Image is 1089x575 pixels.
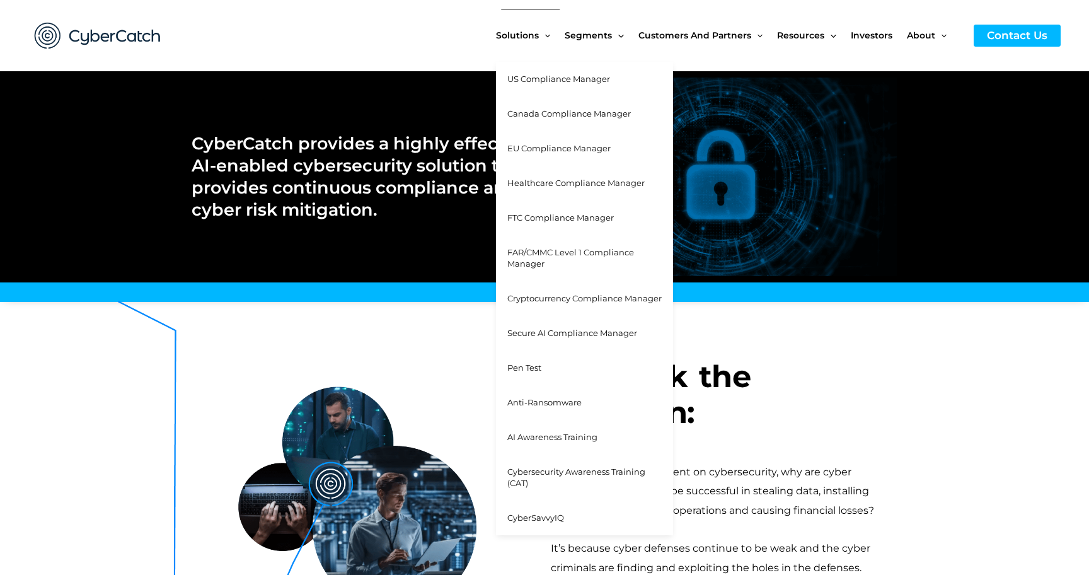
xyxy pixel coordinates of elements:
[507,467,645,489] span: Cybersecurity Awareness Training (CAT)
[612,9,623,62] span: Menu Toggle
[507,143,611,153] span: EU Compliance Manager
[507,397,582,407] span: Anti-Ransomware
[496,385,673,420] a: Anti-Ransomware
[565,9,612,62] span: Segments
[496,9,961,62] nav: Site Navigation: New Main Menu
[496,420,673,455] a: AI Awareness Training
[507,212,614,223] span: FTC Compliance Manager
[507,432,597,442] span: AI Awareness Training
[851,9,892,62] span: Investors
[22,9,173,62] img: CyberCatch
[507,247,634,269] span: FAR/CMMC Level 1 Compliance Manager
[551,463,897,520] div: With over $150 billion spent on cybersecurity, why are cyber criminals continuing to be successfu...
[777,9,824,62] span: Resources
[638,9,751,62] span: Customers and Partners
[507,293,662,303] span: Cryptocurrency Compliance Manager
[496,455,673,501] a: Cybersecurity Awareness Training (CAT)
[496,9,539,62] span: Solutions
[751,9,763,62] span: Menu Toggle
[496,96,673,131] a: Canada Compliance Manager
[824,9,836,62] span: Menu Toggle
[192,132,531,221] h2: CyberCatch provides a highly effective AI-enabled cybersecurity solution that provides continuous...
[507,328,637,338] span: Secure AI Compliance Manager
[496,351,673,385] a: Pen Test
[496,131,673,166] a: EU Compliance Manager
[496,316,673,351] a: Secure AI Compliance Manager
[496,281,673,316] a: Cryptocurrency Compliance Manager
[507,363,541,373] span: Pen Test
[507,108,631,119] span: Canada Compliance Manager
[851,9,907,62] a: Investors
[539,9,550,62] span: Menu Toggle
[496,62,673,96] a: US Compliance Manager
[496,200,673,235] a: FTC Compliance Manager
[935,9,947,62] span: Menu Toggle
[551,359,897,431] h3: Let's ask the question:
[496,166,673,200] a: Healthcare Compliance Manager
[974,25,1061,47] a: Contact Us
[507,513,564,523] span: CyberSavvyIQ
[496,501,673,535] a: CyberSavvyIQ
[507,74,610,84] span: US Compliance Manager
[907,9,935,62] span: About
[507,178,645,188] span: Healthcare Compliance Manager
[496,235,673,282] a: FAR/CMMC Level 1 Compliance Manager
